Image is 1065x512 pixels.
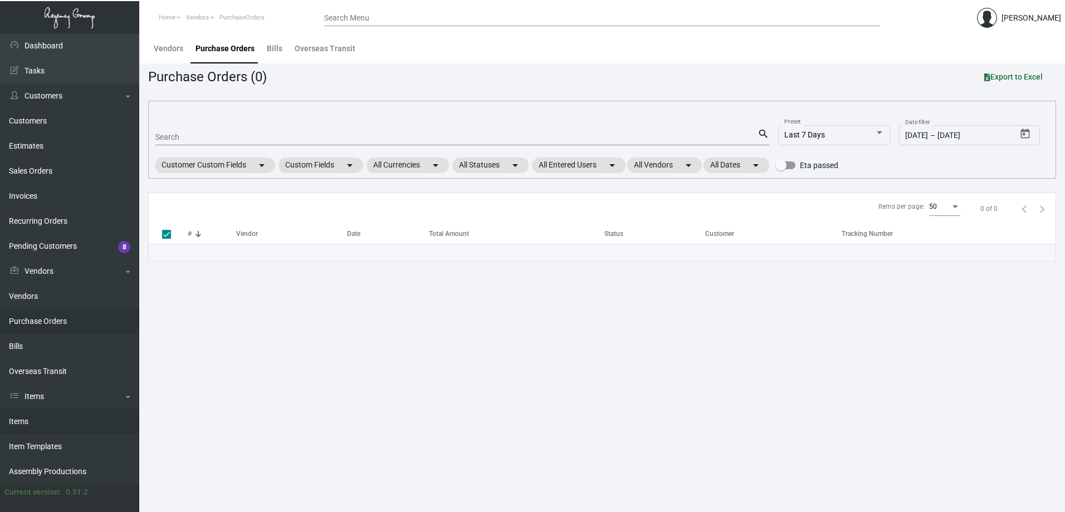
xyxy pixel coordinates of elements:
div: Bills [267,43,282,55]
button: Open calendar [1017,125,1034,143]
span: Vendors [186,14,209,21]
div: Total Amount [429,229,469,239]
img: admin@bootstrapmaster.com [977,8,997,28]
span: Eta passed [800,159,838,172]
div: Current version: [4,486,61,498]
mat-chip: Custom Fields [279,157,363,173]
div: Items per page: [878,201,925,211]
span: Home [159,14,175,21]
div: Vendors [154,43,183,55]
div: Purchase Orders (0) [148,67,267,87]
mat-icon: arrow_drop_down [255,159,268,172]
span: Last 7 Days [784,130,825,139]
mat-chip: All Dates [704,157,769,173]
mat-icon: arrow_drop_down [605,159,619,172]
div: Status [604,229,706,239]
div: 0.51.2 [66,486,88,498]
mat-icon: search [758,127,769,141]
div: Vendor [236,229,258,239]
mat-icon: arrow_drop_down [682,159,695,172]
span: PurchaseOrders [219,14,265,21]
mat-icon: arrow_drop_down [509,159,522,172]
div: # [188,229,192,239]
input: Start date [905,131,928,140]
mat-chip: All Statuses [452,157,529,173]
div: Customer [705,229,842,239]
div: # [188,229,236,239]
button: Next page [1033,200,1051,218]
mat-chip: All Currencies [367,157,449,173]
div: Total Amount [429,229,604,239]
span: – [930,131,935,140]
mat-icon: arrow_drop_down [749,159,763,172]
div: Status [604,229,623,239]
div: Tracking Number [842,229,1056,239]
input: End date [937,131,991,140]
span: Export to Excel [984,72,1043,81]
span: 50 [929,203,937,210]
div: Date [347,229,360,239]
div: Overseas Transit [295,43,355,55]
div: 0 of 0 [980,204,998,214]
mat-chip: All Vendors [627,157,702,173]
mat-chip: All Entered Users [532,157,626,173]
div: Customer [705,229,734,239]
mat-chip: Customer Custom Fields [155,157,275,173]
button: Export to Excel [975,67,1052,87]
div: Tracking Number [842,229,893,239]
mat-select: Items per page: [929,203,960,211]
button: Previous page [1015,200,1033,218]
mat-icon: arrow_drop_down [429,159,442,172]
mat-icon: arrow_drop_down [343,159,356,172]
div: Date [347,229,429,239]
div: Purchase Orders [196,43,255,55]
div: [PERSON_NAME] [1002,12,1061,24]
div: Vendor [236,229,347,239]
